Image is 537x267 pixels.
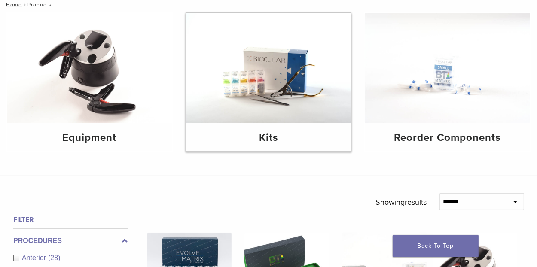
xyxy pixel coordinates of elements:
a: Equipment [7,13,172,151]
span: / [22,3,27,7]
a: Kits [186,13,351,151]
h4: Kits [193,130,345,146]
h4: Reorder Components [372,130,523,146]
a: Reorder Components [365,13,530,151]
img: Reorder Components [365,13,530,123]
img: Kits [186,13,351,123]
span: Anterior [22,254,48,261]
img: Equipment [7,13,172,123]
a: Home [3,2,22,8]
a: Back To Top [393,235,479,257]
h4: Filter [13,215,128,225]
h4: Equipment [14,130,165,146]
p: Showing results [375,193,427,211]
label: Procedures [13,236,128,246]
span: (28) [48,254,60,261]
